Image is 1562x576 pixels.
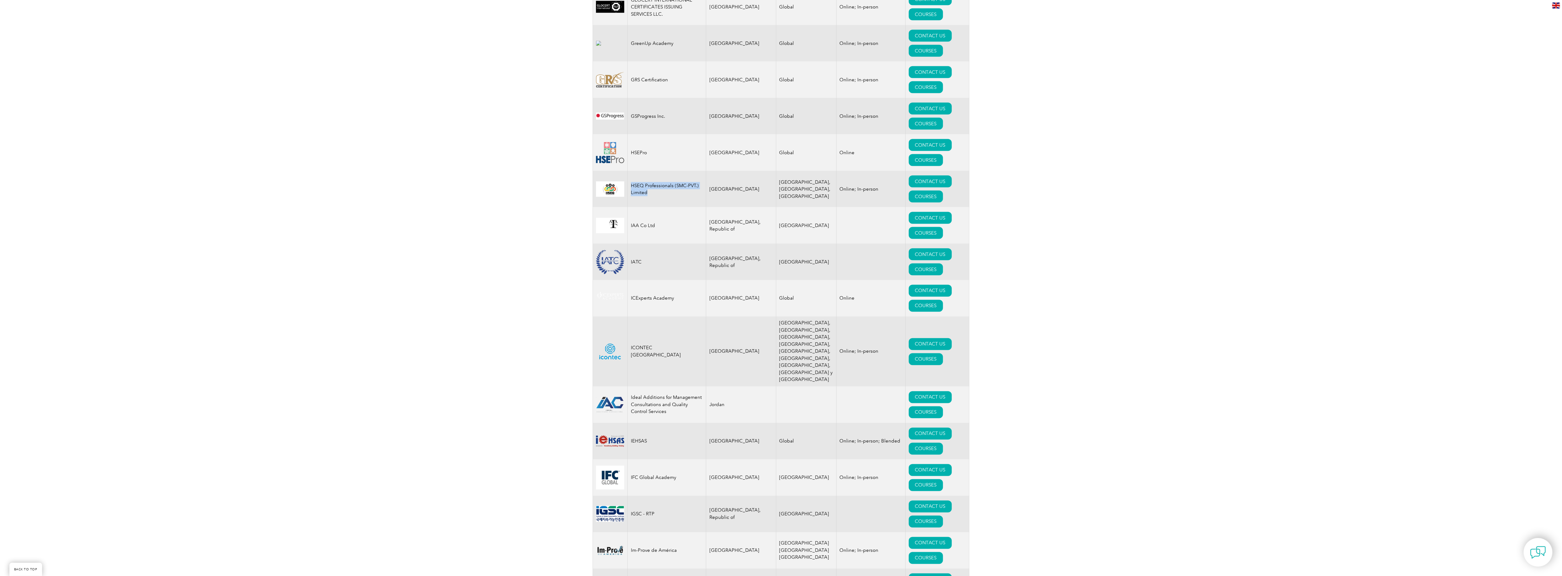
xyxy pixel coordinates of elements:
a: CONTACT US [909,428,952,440]
a: COURSES [909,443,943,455]
td: [GEOGRAPHIC_DATA] [GEOGRAPHIC_DATA] [GEOGRAPHIC_DATA] [776,532,836,569]
a: COURSES [909,191,943,203]
img: contact-chat.png [1530,545,1546,560]
td: Online; In-person [836,171,905,207]
a: COURSES [909,227,943,239]
td: HSEQ Professionals (SMC-PVT.) Limited [628,171,706,207]
img: 7a07f6e2-58b0-ef11-b8e8-7c1e522b2592-logo.png [596,396,624,413]
img: 5b8de961-c2d1-ee11-9079-00224893a058-logo.png [596,340,624,363]
img: e369086d-9b95-eb11-b1ac-00224815388c-logo.jpg [596,506,624,522]
td: [GEOGRAPHIC_DATA] [776,496,836,532]
img: 7f517d0d-f5a0-ea11-a812-000d3ae11abd%20-logo.png [596,72,624,88]
td: [GEOGRAPHIC_DATA], Republic of [706,207,776,244]
a: COURSES [909,81,943,93]
img: a6c54987-dab0-ea11-a812-000d3ae11abd-logo.png [596,1,624,13]
td: IGSC - RTP [628,496,706,532]
td: Online; In-person [836,25,905,62]
td: [GEOGRAPHIC_DATA] [706,25,776,62]
td: Online [836,134,905,171]
a: COURSES [909,45,943,57]
a: COURSES [909,516,943,528]
a: CONTACT US [909,103,952,115]
td: Ideal Additions for Management Consultations and Quality Control Services [628,387,706,423]
td: [GEOGRAPHIC_DATA] [706,317,776,387]
td: Online; In-person; Blended [836,423,905,459]
a: CONTACT US [909,139,952,151]
td: Online; In-person [836,317,905,387]
a: CONTACT US [909,212,952,224]
td: [GEOGRAPHIC_DATA] [706,171,776,207]
img: 0aa6851b-16fe-ed11-8f6c-00224814fd52-logo.png [596,182,624,197]
img: d1ae17d9-8e6d-ee11-9ae6-000d3ae1a86f-logo.png [596,433,624,449]
td: [GEOGRAPHIC_DATA] [706,134,776,171]
img: e024547b-a6e0-e911-a812-000d3a795b83-logo.png [596,109,624,124]
td: GRS Certification [628,62,706,98]
a: COURSES [909,118,943,130]
td: [GEOGRAPHIC_DATA] [706,459,776,496]
a: CONTACT US [909,537,952,549]
img: f32924ac-d9bc-ea11-a814-000d3a79823d-logo.jpg [596,218,624,233]
a: CONTACT US [909,66,952,78]
td: Online; In-person [836,459,905,496]
td: Online [836,280,905,317]
td: Global [776,280,836,317]
td: Online; In-person [836,532,905,569]
td: Global [776,25,836,62]
td: [GEOGRAPHIC_DATA] [706,423,776,459]
a: CONTACT US [909,30,952,42]
img: 272251ff-6c35-eb11-a813-000d3a79722d-logo.jpg [596,466,624,489]
a: CONTACT US [909,391,952,403]
td: [GEOGRAPHIC_DATA] [776,459,836,496]
td: [GEOGRAPHIC_DATA] [706,98,776,134]
a: CONTACT US [909,501,952,513]
td: Global [776,423,836,459]
td: [GEOGRAPHIC_DATA] [776,207,836,244]
td: [GEOGRAPHIC_DATA] [706,532,776,569]
td: Online; In-person [836,62,905,98]
a: CONTACT US [909,464,952,476]
td: [GEOGRAPHIC_DATA] [706,280,776,317]
td: ICExperts Academy [628,280,706,317]
a: COURSES [909,8,943,20]
td: [GEOGRAPHIC_DATA], Republic of [706,244,776,280]
td: [GEOGRAPHIC_DATA] [706,62,776,98]
td: Im-Prove de América [628,532,706,569]
td: IEHSAS [628,423,706,459]
td: GSProgress Inc. [628,98,706,134]
td: Online; In-person [836,98,905,134]
img: en [1552,3,1560,8]
td: HSEPro [628,134,706,171]
a: COURSES [909,353,943,365]
img: 2bff5172-5738-eb11-a813-000d3a79722d-logo.png [596,291,624,306]
td: IATC [628,244,706,280]
img: f8e119c6-dc04-ea11-a811-000d3a793f32-logo.png [596,545,624,557]
td: Jordan [706,387,776,423]
a: CONTACT US [909,338,952,350]
td: IFC Global Academy [628,459,706,496]
a: COURSES [909,154,943,166]
img: f6e75cc3-d4c2-ea11-a812-000d3a79722d-logo.png [596,142,624,163]
a: COURSES [909,552,943,564]
td: Global [776,62,836,98]
a: COURSES [909,300,943,312]
td: [GEOGRAPHIC_DATA], [GEOGRAPHIC_DATA], [GEOGRAPHIC_DATA] [776,171,836,207]
a: COURSES [909,264,943,275]
a: COURSES [909,406,943,418]
td: IAA Co Ltd [628,207,706,244]
td: [GEOGRAPHIC_DATA] [776,244,836,280]
td: Global [776,134,836,171]
td: GreenUp Academy [628,25,706,62]
a: BACK TO TOP [9,563,42,576]
a: COURSES [909,479,943,491]
a: CONTACT US [909,285,952,297]
a: CONTACT US [909,176,952,187]
img: ba650c19-93cf-ea11-a813-000d3a79722d-logo.png [596,250,624,274]
td: Global [776,98,836,134]
td: [GEOGRAPHIC_DATA], [GEOGRAPHIC_DATA], [GEOGRAPHIC_DATA], [GEOGRAPHIC_DATA], [GEOGRAPHIC_DATA], [G... [776,317,836,387]
td: ICONTEC [GEOGRAPHIC_DATA] [628,317,706,387]
td: [GEOGRAPHIC_DATA], Republic of [706,496,776,532]
img: 62d0ecee-e7b0-ea11-a812-000d3ae11abd-logo.jpg [596,41,624,46]
a: CONTACT US [909,248,952,260]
